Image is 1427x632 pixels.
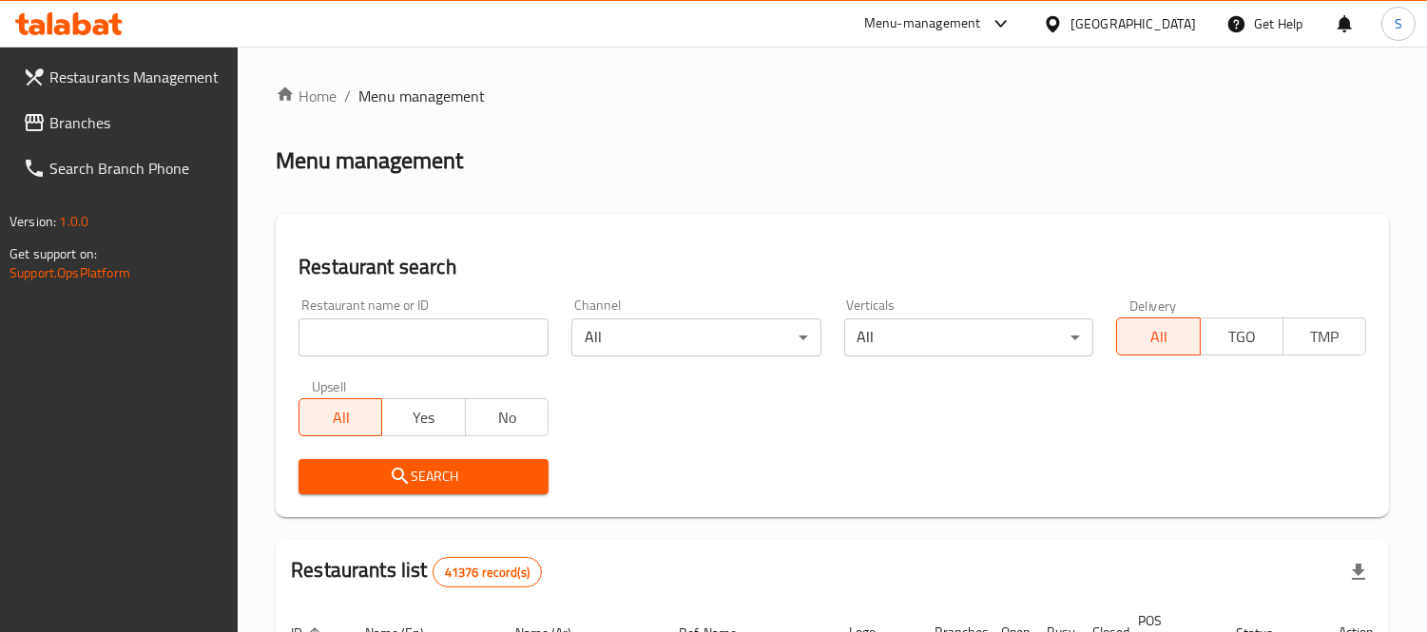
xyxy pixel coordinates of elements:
li: / [344,85,351,107]
div: All [571,318,821,356]
span: TMP [1291,323,1359,351]
div: All [844,318,1094,356]
a: Restaurants Management [8,54,239,100]
button: Search [299,459,549,494]
a: Home [276,85,337,107]
span: No [473,404,541,431]
a: Branches [8,100,239,145]
span: Yes [390,404,457,431]
a: Search Branch Phone [8,145,239,191]
input: Search for restaurant name or ID.. [299,318,549,356]
span: Branches [49,111,223,134]
button: TGO [1200,317,1283,355]
button: TMP [1282,317,1366,355]
span: Search Branch Phone [49,157,223,180]
span: Get support on: [10,241,97,266]
button: No [465,398,549,436]
span: S [1395,13,1402,34]
button: All [1116,317,1200,355]
div: Menu-management [864,12,981,35]
a: Support.OpsPlatform [10,260,130,285]
div: Total records count [433,557,542,587]
span: 1.0.0 [59,209,88,234]
h2: Menu management [276,145,463,176]
span: All [1125,323,1192,351]
button: All [299,398,382,436]
h2: Restaurant search [299,253,1366,281]
span: TGO [1208,323,1276,351]
button: Yes [381,398,465,436]
span: All [307,404,375,431]
label: Upsell [312,379,347,393]
nav: breadcrumb [276,85,1389,107]
div: [GEOGRAPHIC_DATA] [1070,13,1196,34]
div: Export file [1336,549,1381,595]
h2: Restaurants list [291,556,542,587]
span: Menu management [358,85,485,107]
span: Version: [10,209,56,234]
span: Restaurants Management [49,66,223,88]
label: Delivery [1129,298,1177,312]
span: 41376 record(s) [434,564,541,582]
span: Search [314,465,533,488]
